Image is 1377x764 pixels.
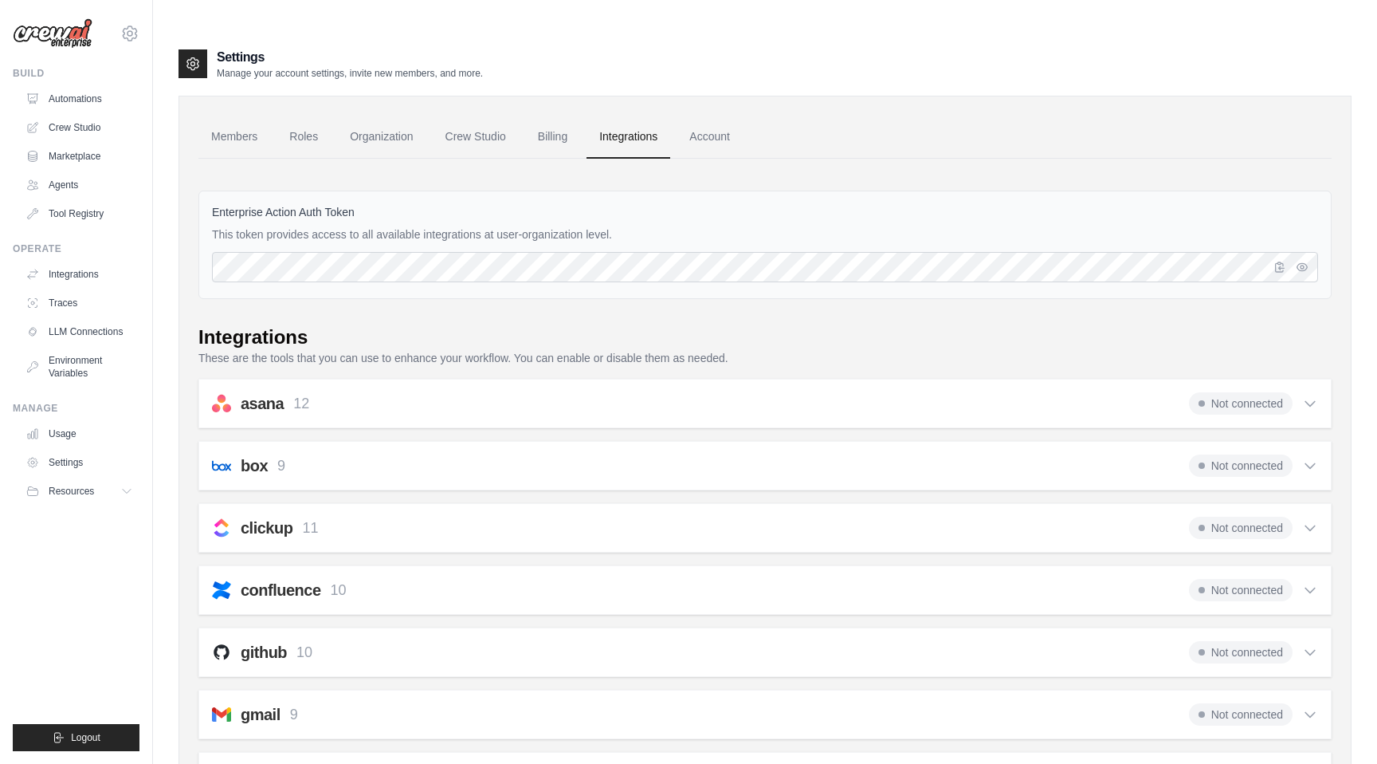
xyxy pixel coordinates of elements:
p: 10 [296,642,312,664]
a: Billing [525,116,580,159]
a: Settings [19,450,139,475]
h2: asana [241,392,284,415]
img: Logo [13,18,92,49]
a: Organization [337,116,426,159]
img: gmail.svg [212,705,231,724]
img: confluence.svg [212,581,231,600]
h2: Settings [217,48,483,67]
a: Members [198,116,270,159]
button: Resources [19,478,139,504]
a: Marketplace [19,144,139,169]
img: box.svg [212,456,231,475]
p: 9 [277,455,285,477]
span: Not connected [1189,579,1293,601]
img: github.svg [212,643,231,662]
a: Agents [19,172,139,198]
a: Tool Registry [19,201,139,226]
a: Automations [19,86,139,112]
p: 10 [331,580,347,601]
button: Logout [13,724,139,751]
a: Traces [19,290,139,316]
p: 11 [302,518,318,539]
a: LLM Connections [19,319,139,345]
h2: github [241,641,287,664]
h2: box [241,455,268,477]
span: Not connected [1189,392,1293,415]
a: Account [677,116,743,159]
p: 9 [290,704,298,726]
span: Not connected [1189,517,1293,539]
h2: clickup [241,517,292,539]
span: Logout [71,731,100,744]
span: Resources [49,485,94,498]
label: Enterprise Action Auth Token [212,204,1318,220]
p: 12 [293,393,309,415]
span: Not connected [1189,641,1293,664]
a: Integrations [19,262,139,287]
p: This token provides access to all available integrations at user-organization level. [212,226,1318,242]
p: Manage your account settings, invite new members, and more. [217,67,483,80]
span: Not connected [1189,455,1293,477]
span: Not connected [1189,703,1293,726]
a: Crew Studio [19,115,139,140]
h2: confluence [241,579,321,601]
div: Build [13,67,139,80]
img: clickup.svg [212,518,231,538]
h2: gmail [241,703,280,726]
div: Operate [13,242,139,255]
a: Roles [277,116,331,159]
a: Usage [19,421,139,447]
div: Integrations [198,325,308,350]
a: Environment Variables [19,348,139,386]
img: asana.svg [212,394,231,413]
a: Integrations [586,116,670,159]
p: These are the tools that you can use to enhance your workflow. You can enable or disable them as ... [198,350,1332,366]
a: Crew Studio [433,116,519,159]
div: Manage [13,402,139,415]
